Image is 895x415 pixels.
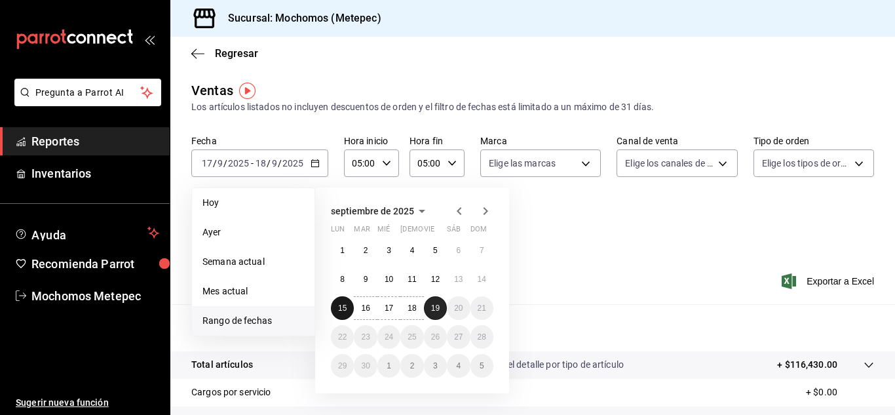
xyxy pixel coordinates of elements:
[447,267,470,291] button: 13 de septiembre de 2025
[447,325,470,349] button: 27 de septiembre de 2025
[202,285,304,298] span: Mes actual
[400,225,478,239] abbr: jueves
[361,304,370,313] abbr: 16 de septiembre de 2025
[480,361,484,370] abbr: 5 de octubre de 2025
[617,136,737,146] label: Canal de venta
[424,296,447,320] button: 19 de septiembre de 2025
[255,158,267,168] input: --
[354,267,377,291] button: 9 de septiembre de 2025
[424,354,447,378] button: 3 de octubre de 2025
[400,296,423,320] button: 18 de septiembre de 2025
[377,325,400,349] button: 24 de septiembre de 2025
[431,304,440,313] abbr: 19 de septiembre de 2025
[31,165,159,182] span: Inventarios
[364,275,368,284] abbr: 9 de septiembre de 2025
[338,304,347,313] abbr: 15 de septiembre de 2025
[410,246,415,255] abbr: 4 de septiembre de 2025
[239,83,256,99] img: Tooltip marker
[191,81,233,100] div: Ventas
[267,158,271,168] span: /
[340,246,345,255] abbr: 1 de septiembre de 2025
[480,136,601,146] label: Marca
[489,157,556,170] span: Elige las marcas
[251,158,254,168] span: -
[191,385,271,399] p: Cargos por servicio
[424,267,447,291] button: 12 de septiembre de 2025
[385,304,393,313] abbr: 17 de septiembre de 2025
[215,47,258,60] span: Regresar
[278,158,282,168] span: /
[344,136,399,146] label: Hora inicio
[447,239,470,262] button: 6 de septiembre de 2025
[470,267,493,291] button: 14 de septiembre de 2025
[354,296,377,320] button: 16 de septiembre de 2025
[625,157,713,170] span: Elige los canales de venta
[456,246,461,255] abbr: 6 de septiembre de 2025
[408,332,416,342] abbr: 25 de septiembre de 2025
[447,225,461,239] abbr: sábado
[271,158,278,168] input: --
[470,239,493,262] button: 7 de septiembre de 2025
[31,225,142,241] span: Ayuda
[364,246,368,255] abbr: 2 de septiembre de 2025
[424,239,447,262] button: 5 de septiembre de 2025
[753,136,874,146] label: Tipo de orden
[191,47,258,60] button: Regresar
[331,296,354,320] button: 15 de septiembre de 2025
[331,206,414,216] span: septiembre de 2025
[784,273,874,289] button: Exportar a Excel
[227,158,250,168] input: ----
[217,158,223,168] input: --
[478,304,486,313] abbr: 21 de septiembre de 2025
[282,158,304,168] input: ----
[223,158,227,168] span: /
[409,136,465,146] label: Hora fin
[470,225,487,239] abbr: domingo
[447,354,470,378] button: 4 de octubre de 2025
[387,246,391,255] abbr: 3 de septiembre de 2025
[31,132,159,150] span: Reportes
[424,225,434,239] abbr: viernes
[354,239,377,262] button: 2 de septiembre de 2025
[408,304,416,313] abbr: 18 de septiembre de 2025
[331,267,354,291] button: 8 de septiembre de 2025
[31,255,159,273] span: Recomienda Parrot
[454,275,463,284] abbr: 13 de septiembre de 2025
[762,157,850,170] span: Elige los tipos de orden
[431,275,440,284] abbr: 12 de septiembre de 2025
[331,225,345,239] abbr: lunes
[377,225,390,239] abbr: miércoles
[447,296,470,320] button: 20 de septiembre de 2025
[202,314,304,328] span: Rango de fechas
[470,325,493,349] button: 28 de septiembre de 2025
[431,332,440,342] abbr: 26 de septiembre de 2025
[340,275,345,284] abbr: 8 de septiembre de 2025
[361,332,370,342] abbr: 23 de septiembre de 2025
[410,361,415,370] abbr: 2 de octubre de 2025
[144,34,155,45] button: open_drawer_menu
[354,325,377,349] button: 23 de septiembre de 2025
[454,332,463,342] abbr: 27 de septiembre de 2025
[31,287,159,305] span: Mochomos Metepec
[191,358,253,372] p: Total artículos
[213,158,217,168] span: /
[191,100,874,114] div: Los artículos listados no incluyen descuentos de orden y el filtro de fechas está limitado a un m...
[331,354,354,378] button: 29 de septiembre de 2025
[377,296,400,320] button: 17 de septiembre de 2025
[338,361,347,370] abbr: 29 de septiembre de 2025
[400,354,423,378] button: 2 de octubre de 2025
[9,95,161,109] a: Pregunta a Parrot AI
[361,361,370,370] abbr: 30 de septiembre de 2025
[400,267,423,291] button: 11 de septiembre de 2025
[456,361,461,370] abbr: 4 de octubre de 2025
[806,385,874,399] p: + $0.00
[14,79,161,106] button: Pregunta a Parrot AI
[387,361,391,370] abbr: 1 de octubre de 2025
[331,239,354,262] button: 1 de septiembre de 2025
[454,304,463,313] abbr: 20 de septiembre de 2025
[470,354,493,378] button: 5 de octubre de 2025
[470,296,493,320] button: 21 de septiembre de 2025
[16,396,159,410] span: Sugerir nueva función
[385,275,393,284] abbr: 10 de septiembre de 2025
